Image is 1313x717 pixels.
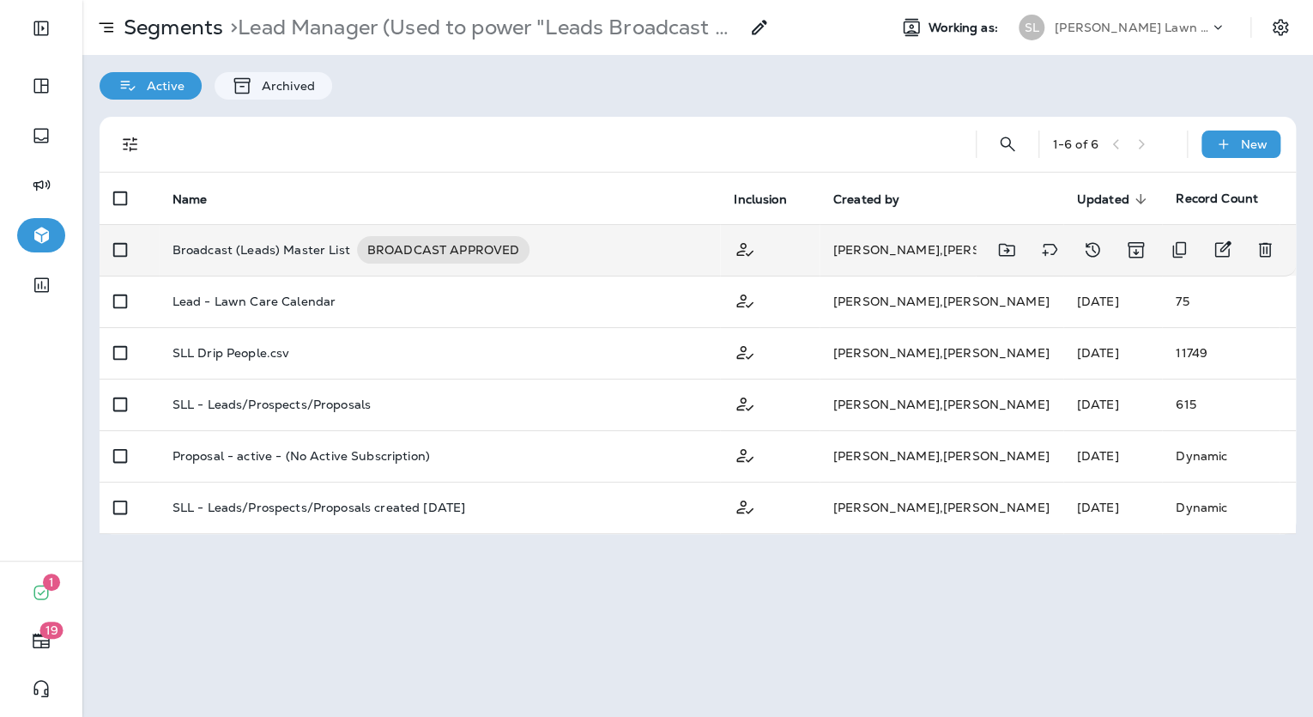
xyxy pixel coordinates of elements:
[1162,482,1296,533] td: Dynamic
[1077,191,1152,207] span: Updated
[734,192,786,207] span: Inclusion
[1205,233,1239,267] button: Edit
[172,191,230,207] span: Name
[1063,276,1163,327] td: [DATE]
[833,192,899,207] span: Created by
[1032,233,1067,267] button: Add tags
[1063,379,1163,430] td: [DATE]
[17,11,65,46] button: Expand Sidebar
[1053,137,1098,151] div: 1 - 6 of 6
[1118,233,1153,267] button: Archive
[734,343,756,359] span: Customer Only
[43,574,60,591] span: 1
[820,276,1063,327] td: [PERSON_NAME] , [PERSON_NAME]
[17,623,65,658] button: 19
[734,240,756,256] span: Customer Only
[357,241,530,258] span: BROADCAST APPROVED
[1075,233,1110,267] button: View Changelog
[172,192,208,207] span: Name
[1162,276,1296,327] td: 75
[40,622,64,639] span: 19
[17,575,65,610] button: 1
[117,15,223,40] p: Segments
[1162,327,1296,379] td: 11749
[1162,233,1196,267] button: Duplicate Segment
[1063,482,1163,533] td: [DATE]
[138,79,185,93] p: Active
[1063,430,1163,482] td: [DATE]
[820,224,1063,276] td: [PERSON_NAME] , [PERSON_NAME]
[1176,191,1258,206] span: Record Count
[734,498,756,513] span: Customer Only
[734,395,756,410] span: Customer Only
[253,79,315,93] p: Archived
[734,447,756,462] span: Customer Only
[820,482,1063,533] td: [PERSON_NAME] , [PERSON_NAME]
[113,127,148,161] button: Filters
[172,295,336,308] p: Lead - Lawn Care Calendar
[223,15,739,40] p: Lead Manager (Used to power "Leads Broadcast Segment Builder"
[172,501,465,514] p: SLL - Leads/Prospects/Proposals created [DATE]
[357,236,530,264] div: BROADCAST APPROVED
[1019,15,1044,40] div: SL
[1077,192,1129,207] span: Updated
[1055,21,1209,34] p: [PERSON_NAME] Lawn & Landscape
[1162,430,1296,482] td: Dynamic
[1248,233,1282,267] button: Delete
[990,127,1025,161] button: Search Segments
[1265,12,1296,43] button: Settings
[1063,327,1163,379] td: [DATE]
[820,430,1063,482] td: [PERSON_NAME] , [PERSON_NAME]
[734,292,756,307] span: Customer Only
[929,21,1001,35] span: Working as:
[989,233,1024,267] button: Move to folder
[734,191,808,207] span: Inclusion
[172,346,290,360] p: SLL Drip People.csv
[1241,137,1268,151] p: New
[820,379,1063,430] td: [PERSON_NAME] , [PERSON_NAME]
[172,236,350,264] p: Broadcast (Leads) Master List
[833,191,922,207] span: Created by
[172,398,371,411] p: SLL - Leads/Prospects/Proposals
[820,327,1063,379] td: [PERSON_NAME] , [PERSON_NAME]
[172,449,430,463] p: Proposal - active - (No Active Subscription)
[1162,379,1296,430] td: 615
